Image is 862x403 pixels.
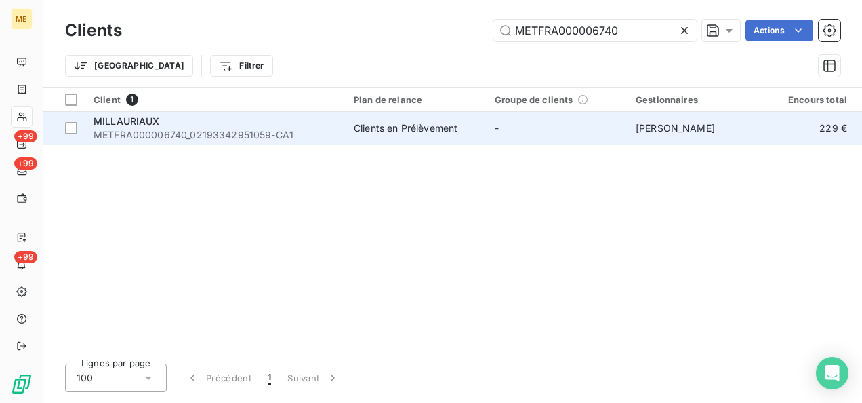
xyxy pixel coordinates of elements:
[178,364,260,392] button: Précédent
[268,371,271,385] span: 1
[354,94,478,105] div: Plan de relance
[636,122,715,134] span: [PERSON_NAME]
[745,20,813,41] button: Actions
[768,112,855,145] td: 229 €
[14,130,37,142] span: +99
[493,20,697,41] input: Rechercher
[279,364,348,392] button: Suivant
[260,364,279,392] button: 1
[777,94,847,105] div: Encours total
[11,8,33,30] div: ME
[94,94,121,105] span: Client
[14,251,37,263] span: +99
[94,115,160,127] span: MILLAURIAUX
[11,373,33,395] img: Logo LeanPay
[65,18,122,43] h3: Clients
[495,94,573,105] span: Groupe de clients
[636,94,760,105] div: Gestionnaires
[354,121,457,135] div: Clients en Prélèvement
[495,122,499,134] span: -
[14,157,37,170] span: +99
[210,55,272,77] button: Filtrer
[816,357,848,389] div: Open Intercom Messenger
[126,94,138,106] span: 1
[94,128,337,142] span: METFRA000006740_02193342951059-CA1
[65,55,193,77] button: [GEOGRAPHIC_DATA]
[77,371,93,385] span: 100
